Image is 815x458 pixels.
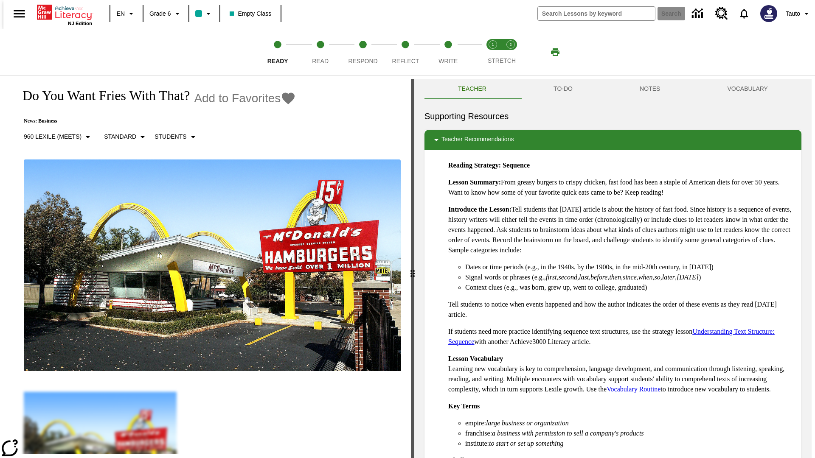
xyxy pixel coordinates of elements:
button: Open side menu [7,1,32,26]
div: Teacher Recommendations [424,130,801,150]
strong: Lesson Vocabulary [448,355,503,362]
div: Instructional Panel Tabs [424,79,801,99]
p: Tell students to notice when events happened and how the author indicates the order of these even... [448,299,795,320]
button: Select Lexile, 960 Lexile (Meets) [20,129,96,145]
strong: Sequence [503,162,530,169]
button: Stretch Respond step 2 of 2 [498,29,523,75]
input: search field [538,7,655,20]
span: STRETCH [488,57,516,64]
li: Context clues (e.g., was born, grew up, went to college, graduated) [465,282,795,293]
a: Data Center [687,2,710,25]
em: a business with permission to sell a company's products [492,430,644,437]
button: Stretch Read step 1 of 2 [481,29,505,75]
p: Learning new vocabulary is key to comprehension, language development, and communication through ... [448,354,795,394]
em: last [579,274,589,281]
span: Write [438,58,458,64]
button: Respond step 3 of 5 [338,29,388,75]
strong: Introduce the Lesson: [448,206,511,213]
button: Select Student [151,129,201,145]
p: If students need more practice identifying sequence text structures, use the strategy lesson with... [448,327,795,347]
em: second [559,274,577,281]
p: News: Business [14,118,296,124]
span: NJ Edition [68,21,92,26]
span: Reflect [392,58,419,64]
button: Select a new avatar [755,3,782,25]
li: institute: [465,438,795,449]
img: Avatar [760,5,777,22]
img: One of the first McDonald's stores, with the iconic red sign and golden arches. [24,159,401,371]
span: Read [312,58,329,64]
button: Add to Favorites - Do You Want Fries With That? [194,91,296,106]
span: Respond [348,58,377,64]
span: Empty Class [230,9,272,18]
button: Language: EN, Select a language [113,6,140,21]
strong: Lesson Summary: [448,179,501,186]
li: Dates or time periods (e.g., in the 1940s, by the 1900s, in the mid-20th century, in [DATE]) [465,262,795,272]
button: Read step 2 of 5 [295,29,345,75]
li: Signal words or phrases (e.g., , , , , , , , , , ) [465,272,795,282]
button: VOCABULARY [694,79,801,99]
button: Write step 5 of 5 [424,29,473,75]
button: NOTES [606,79,694,99]
button: Grade: Grade 6, Select a grade [146,6,186,21]
button: Profile/Settings [782,6,815,21]
p: Teacher Recommendations [441,135,514,145]
button: Teacher [424,79,520,99]
h1: Do You Want Fries With That? [14,88,190,103]
strong: Reading Strategy: [448,162,501,169]
a: Understanding Text Structure: Sequence [448,328,775,345]
span: Add to Favorites [194,92,281,105]
a: Vocabulary Routine [607,385,660,393]
p: From greasy burgers to crispy chicken, fast food has been a staple of American diets for over 50 ... [448,177,795,198]
em: first [546,274,557,281]
em: since [623,274,637,281]
a: Resource Center, Will open in new tab [710,2,733,25]
em: later [662,274,675,281]
div: reading [3,79,411,454]
span: EN [117,9,125,18]
div: Home [37,3,92,26]
span: Ready [267,58,288,64]
button: Reflect step 4 of 5 [381,29,430,75]
em: large business or organization [486,419,569,427]
li: franchise: [465,428,795,438]
em: before [590,274,607,281]
button: TO-DO [520,79,606,99]
em: [DATE] [677,274,699,281]
button: Ready step 1 of 5 [253,29,302,75]
text: 1 [492,42,494,47]
span: Grade 6 [149,9,171,18]
p: 960 Lexile (Meets) [24,132,81,141]
p: Students [155,132,186,141]
p: Tell students that [DATE] article is about the history of fast food. Since history is a sequence ... [448,204,795,255]
button: Scaffolds, Standard [101,129,151,145]
button: Print [542,45,569,60]
em: to start or set up something [489,440,564,447]
text: 2 [509,42,511,47]
div: activity [414,79,812,458]
h6: Supporting Resources [424,109,801,123]
p: Standard [104,132,136,141]
em: when [638,274,653,281]
li: empire: [465,418,795,428]
button: Class color is teal. Change class color [192,6,217,21]
strong: Key Terms [448,402,480,410]
span: Tauto [786,9,800,18]
em: then [609,274,621,281]
a: Notifications [733,3,755,25]
em: so [655,274,660,281]
div: Press Enter or Spacebar and then press right and left arrow keys to move the slider [411,79,414,458]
